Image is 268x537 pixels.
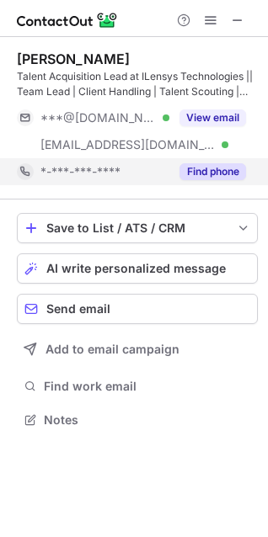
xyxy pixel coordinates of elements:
[17,10,118,30] img: ContactOut v5.3.10
[17,408,258,432] button: Notes
[46,221,228,235] div: Save to List / ATS / CRM
[17,375,258,398] button: Find work email
[17,213,258,243] button: save-profile-one-click
[17,253,258,284] button: AI write personalized message
[40,137,216,152] span: [EMAIL_ADDRESS][DOMAIN_NAME]
[17,69,258,99] div: Talent Acquisition Lead at ILensys Technologies || Team Lead | Client Handling | Talent Scouting ...
[180,109,246,126] button: Reveal Button
[46,262,226,275] span: AI write personalized message
[17,334,258,364] button: Add to email campaign
[17,294,258,324] button: Send email
[46,302,110,316] span: Send email
[44,379,251,394] span: Find work email
[40,110,157,125] span: ***@[DOMAIN_NAME]
[44,412,251,428] span: Notes
[180,163,246,180] button: Reveal Button
[17,51,130,67] div: [PERSON_NAME]
[46,343,180,356] span: Add to email campaign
